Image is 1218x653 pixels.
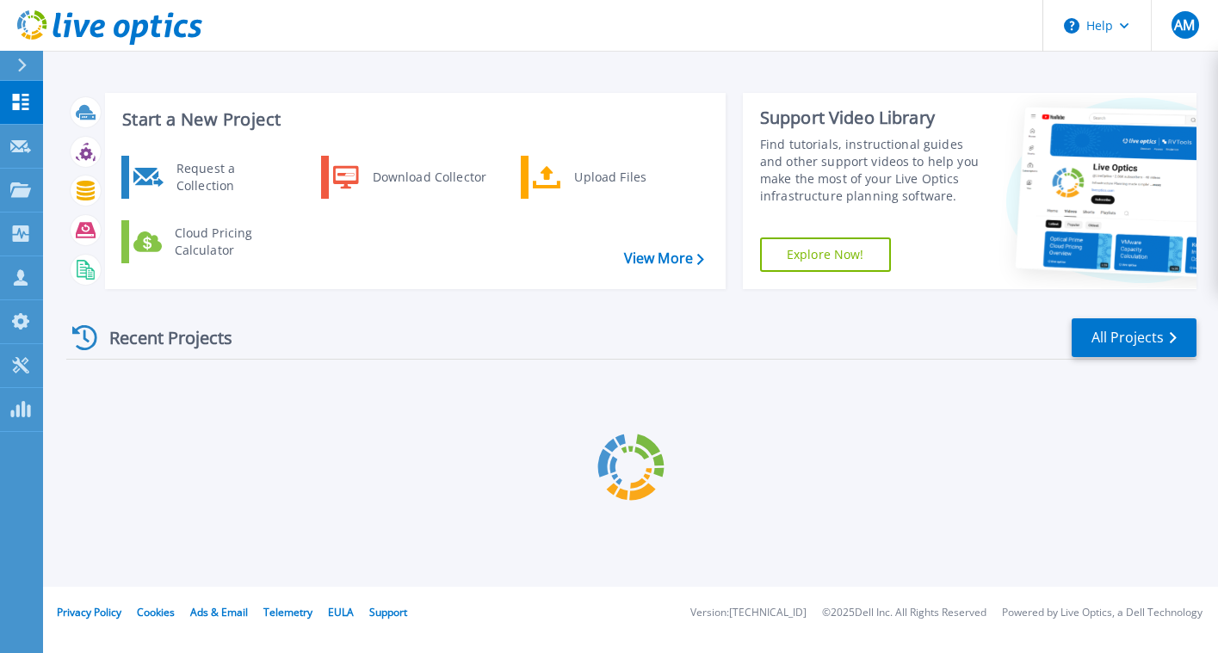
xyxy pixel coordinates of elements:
[166,225,294,259] div: Cloud Pricing Calculator
[122,110,703,129] h3: Start a New Project
[263,605,312,619] a: Telemetry
[321,156,498,199] a: Download Collector
[760,237,891,272] a: Explore Now!
[168,160,294,194] div: Request a Collection
[822,607,986,619] li: © 2025 Dell Inc. All Rights Reserved
[566,160,693,194] div: Upload Files
[1072,318,1196,357] a: All Projects
[369,605,407,619] a: Support
[66,317,256,359] div: Recent Projects
[760,136,986,205] div: Find tutorials, instructional guides and other support videos to help you make the most of your L...
[121,220,298,263] a: Cloud Pricing Calculator
[1002,607,1203,619] li: Powered by Live Optics, a Dell Technology
[137,605,175,619] a: Cookies
[121,156,298,199] a: Request a Collection
[690,607,807,619] li: Version: [TECHNICAL_ID]
[364,160,494,194] div: Download Collector
[328,605,354,619] a: EULA
[624,250,704,267] a: View More
[521,156,697,199] a: Upload Files
[57,605,121,619] a: Privacy Policy
[760,107,986,129] div: Support Video Library
[190,605,248,619] a: Ads & Email
[1174,18,1195,32] span: AM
